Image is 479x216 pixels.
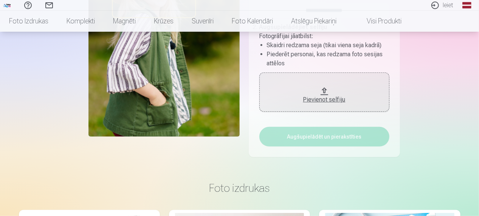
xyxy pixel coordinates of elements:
button: Pievienot selfiju [259,73,389,112]
a: Suvenīri [183,11,223,32]
a: Atslēgu piekariņi [282,11,346,32]
a: Foto kalendāri [223,11,282,32]
div: Pievienot selfiju [267,95,382,104]
img: /fa1 [3,3,11,8]
li: Skaidri redzama seja (tikai viena seja kadrā) [267,41,389,50]
a: Krūzes [145,11,183,32]
a: Visi produkti [346,11,411,32]
a: Magnēti [104,11,145,32]
p: Fotogrāfijai jāatbilst : [259,32,389,41]
h3: Foto izdrukas [25,181,454,195]
a: Komplekti [57,11,104,32]
li: Piederēt personai, kas redzama foto sesijas attēlos [267,50,389,68]
button: Augšupielādēt un pierakstīties [259,127,389,147]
